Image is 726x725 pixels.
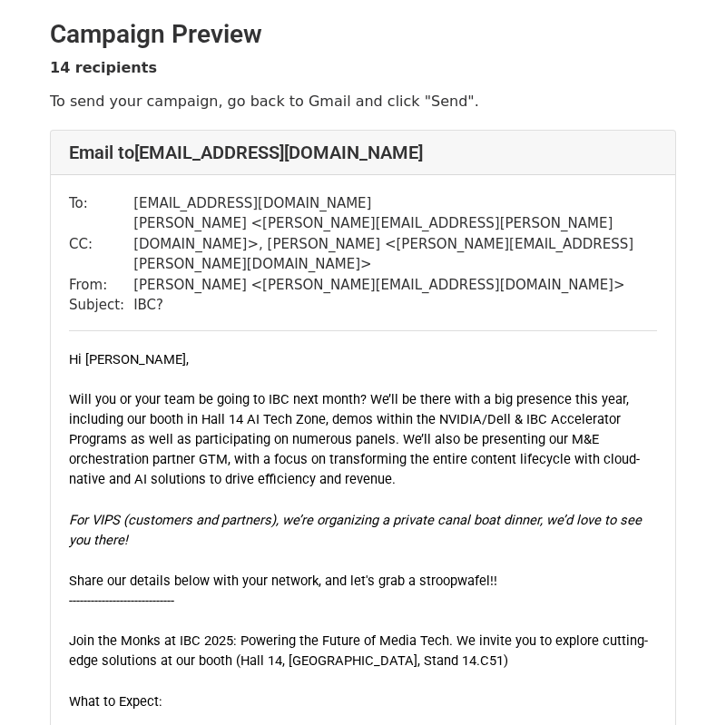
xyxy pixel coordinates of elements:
span: Join the Monks at IBC 2025: Powering the Future of Media Tech. We invite you to explore cutting-e... [69,632,648,669]
span: What to Expect: [69,693,162,710]
span: Hi [PERSON_NAME], [69,351,189,367]
td: IBC? [133,295,657,316]
td: [PERSON_NAME] < [PERSON_NAME][EMAIL_ADDRESS][PERSON_NAME][DOMAIN_NAME] >, [PERSON_NAME] < [PERSON... [133,213,657,275]
span: Will you or your team be going to IBC next month? We’ll be there with a big presence this year, i... [69,391,640,487]
td: Subject: [69,295,133,316]
td: CC: [69,213,133,275]
td: [PERSON_NAME] < [PERSON_NAME][EMAIL_ADDRESS][DOMAIN_NAME] > [133,275,657,296]
span: For VIPS (customers and partners), we’re organizing a private canal boat dinner, we’d love to see... [69,512,645,548]
td: To: [69,193,133,214]
td: [EMAIL_ADDRESS][DOMAIN_NAME] [133,193,657,214]
h4: Email to [EMAIL_ADDRESS][DOMAIN_NAME] [69,142,657,163]
h2: Campaign Preview [50,19,676,50]
p: To send your campaign, go back to Gmail and click "Send". [50,92,676,111]
strong: 14 recipients [50,59,157,76]
span: Share our details below with your network, and let's grab a stroopwafel!! [69,573,497,589]
span: ----------------------------- [69,593,174,609]
td: From: [69,275,133,296]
